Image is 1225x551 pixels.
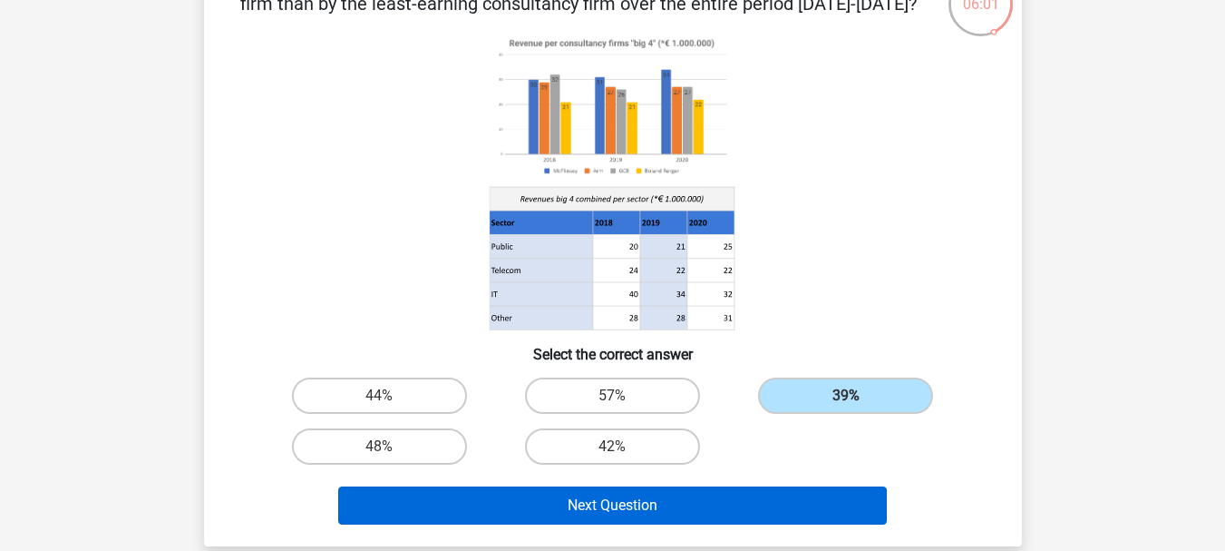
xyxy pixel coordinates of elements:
label: 48% [292,428,467,465]
button: Next Question [338,487,887,525]
label: 57% [525,378,700,414]
h6: Select the correct answer [233,331,993,363]
label: 42% [525,428,700,465]
label: 39% [758,378,933,414]
label: 44% [292,378,467,414]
